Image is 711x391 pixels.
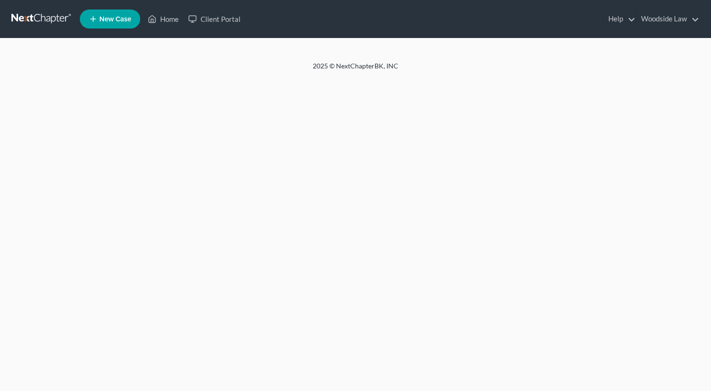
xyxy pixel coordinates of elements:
[604,10,635,28] a: Help
[183,10,245,28] a: Client Portal
[85,61,626,78] div: 2025 © NextChapterBK, INC
[143,10,183,28] a: Home
[80,10,140,29] new-legal-case-button: New Case
[636,10,699,28] a: Woodside Law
